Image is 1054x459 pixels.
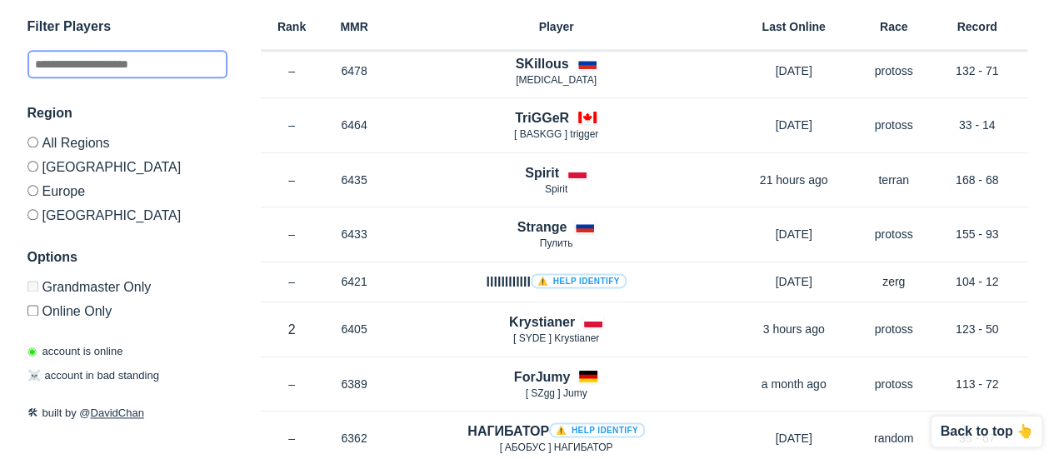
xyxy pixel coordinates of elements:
[927,62,1027,79] p: 132 - 71
[323,376,386,392] p: 6389
[927,226,1027,242] p: 155 - 93
[261,226,323,242] p: –
[861,226,927,242] p: protoss
[927,117,1027,133] p: 33 - 14
[261,62,323,79] p: –
[323,273,386,290] p: 6421
[940,425,1033,438] p: Back to top 👆
[545,183,567,195] span: Spirit
[525,163,559,182] h4: Spirit
[927,376,1027,392] p: 113 - 72
[27,305,38,316] input: Online Only
[27,281,227,298] label: Only Show accounts currently in Grandmaster
[927,430,1027,447] p: 35 - 67
[27,178,227,202] label: Europe
[27,298,227,318] label: Only show accounts currently laddering
[323,62,386,79] p: 6478
[540,237,573,249] span: Пулить
[500,442,613,453] span: [ AБОБУC ] НАГИБАТОР
[27,103,227,123] h3: Region
[27,368,159,385] p: account in bad standing
[27,154,227,178] label: [GEOGRAPHIC_DATA]
[91,407,144,419] a: DavidChan
[27,202,227,222] label: [GEOGRAPHIC_DATA]
[486,272,626,292] h4: llllllllllll
[323,117,386,133] p: 6464
[549,422,645,437] a: ⚠️ Help identify
[861,321,927,337] p: protoss
[516,74,597,86] span: [MEDICAL_DATA]
[727,321,861,337] p: 3 hours ago
[861,21,927,32] h6: Race
[927,273,1027,290] p: 104 - 12
[27,407,38,419] span: 🛠
[927,21,1027,32] h6: Record
[27,343,123,360] p: account is online
[467,422,645,441] h4: НАГИБАТОР
[323,430,386,447] p: 6362
[861,430,927,447] p: random
[517,217,567,237] h4: Strange
[514,128,598,140] span: [ BASKGG ] trigger
[386,21,727,32] h6: Player
[727,430,861,447] p: [DATE]
[27,185,38,196] input: Europe
[27,209,38,220] input: [GEOGRAPHIC_DATA]
[514,367,571,387] h4: ForJumy
[531,273,627,288] a: ⚠️ Help identify
[727,172,861,188] p: 21 hours ago
[861,273,927,290] p: zerg
[727,21,861,32] h6: Last Online
[27,137,227,154] label: All Regions
[513,332,599,344] span: [ SYDE ] Krystianer
[515,108,569,127] h4: TriGGeR
[27,281,38,292] input: Grandmaster Only
[27,370,41,382] span: ☠️
[861,62,927,79] p: protoss
[927,321,1027,337] p: 123 - 50
[261,21,323,32] h6: Rank
[861,376,927,392] p: protoss
[261,273,323,290] p: –
[261,376,323,392] p: –
[261,430,323,447] p: –
[525,387,587,399] span: [ SZgg ] Jumy
[727,62,861,79] p: [DATE]
[323,321,386,337] p: 6405
[727,226,861,242] p: [DATE]
[323,172,386,188] p: 6435
[261,320,323,339] p: 2
[27,137,38,147] input: All Regions
[27,405,227,422] p: built by @
[27,17,227,37] h3: Filter Players
[27,345,37,357] span: ◉
[323,21,386,32] h6: MMR
[727,273,861,290] p: [DATE]
[323,226,386,242] p: 6433
[515,54,568,73] h4: SKillous
[261,117,323,133] p: –
[927,172,1027,188] p: 168 - 68
[727,376,861,392] p: a month ago
[27,247,227,267] h3: Options
[861,172,927,188] p: terran
[727,117,861,133] p: [DATE]
[261,172,323,188] p: –
[861,117,927,133] p: protoss
[27,161,38,172] input: [GEOGRAPHIC_DATA]
[509,312,575,332] h4: Krystianer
